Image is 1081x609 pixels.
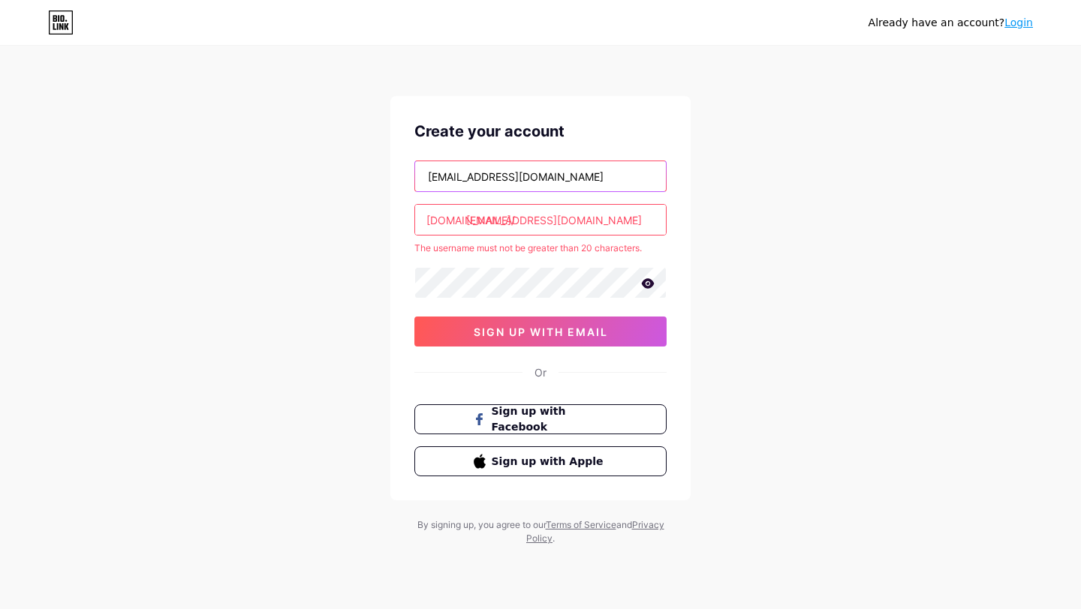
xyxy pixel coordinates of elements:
div: [DOMAIN_NAME]/ [426,212,515,228]
button: sign up with email [414,316,667,346]
div: The username must not be greater than 20 characters. [414,241,667,255]
span: Sign up with Apple [492,454,608,469]
div: Or [534,364,547,380]
div: Create your account [414,120,667,142]
a: Terms of Service [546,519,616,530]
span: sign up with email [474,325,608,338]
input: Email [415,161,666,191]
div: By signing up, you agree to our and . [413,518,668,545]
a: Login [1004,16,1033,28]
span: Sign up with Facebook [492,403,608,435]
button: Sign up with Facebook [414,404,667,434]
button: Sign up with Apple [414,446,667,476]
input: username [415,205,666,235]
div: Already have an account? [869,15,1033,31]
